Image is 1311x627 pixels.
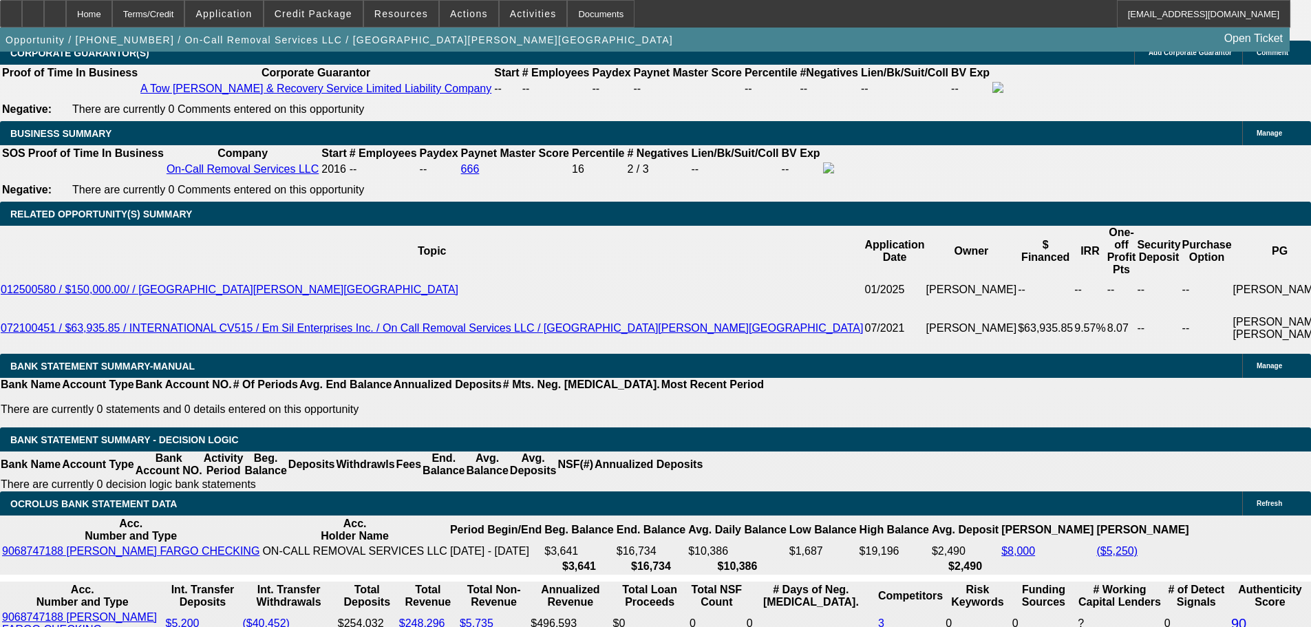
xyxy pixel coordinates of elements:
button: Credit Package [264,1,363,27]
td: -- [690,162,779,177]
span: BANK STATEMENT SUMMARY-MANUAL [10,361,195,372]
b: Paydex [420,147,458,159]
a: 9068747188 [PERSON_NAME] FARGO CHECKING [2,545,259,557]
th: Total Revenue [398,583,458,609]
td: -- [1107,277,1137,303]
a: On-Call Removal Services LLC [167,163,319,175]
th: Total Deposits [337,583,397,609]
b: Company [217,147,268,159]
th: Account Type [61,451,135,478]
th: Beg. Balance [244,451,287,478]
th: Purchase Option [1182,226,1233,277]
th: Withdrawls [335,451,395,478]
th: Avg. End Balance [299,378,393,392]
b: BV Exp [782,147,820,159]
div: 16 [572,163,624,176]
th: Owner [926,226,1018,277]
td: $10,386 [688,544,787,558]
th: Security Deposit [1136,226,1181,277]
th: Bank Account NO. [135,378,233,392]
button: Activities [500,1,567,27]
b: #Negatives [800,67,858,78]
th: Avg. Daily Balance [688,517,787,543]
span: Credit Package [275,8,352,19]
img: facebook-icon.png [992,82,1003,93]
td: $2,490 [931,544,999,558]
b: Corporate Guarantor [262,67,370,78]
div: -- [800,83,858,95]
td: 2016 [321,162,347,177]
p: There are currently 0 statements and 0 details entered on this opportunity [1,403,764,416]
td: -- [1074,277,1106,303]
td: -- [1182,277,1233,303]
th: Total Loan Proceeds [612,583,688,609]
td: -- [950,81,990,96]
th: Most Recent Period [661,378,765,392]
b: Start [321,147,346,159]
td: [PERSON_NAME] [926,277,1018,303]
b: Paynet Master Score [634,67,742,78]
th: $16,734 [616,560,686,573]
span: Refresh [1257,500,1282,507]
th: Int. Transfer Withdrawals [242,583,335,609]
th: SOS [1,147,26,160]
th: Activity Period [203,451,244,478]
th: # Days of Neg. [MEDICAL_DATA]. [746,583,876,609]
td: 8.07 [1107,303,1137,354]
a: 666 [461,163,480,175]
td: -- [1136,277,1181,303]
th: Total Non-Revenue [459,583,529,609]
td: [PERSON_NAME] [926,303,1018,354]
th: Annualized Deposits [594,451,703,478]
th: Avg. Deposit [931,517,999,543]
td: -- [1017,277,1074,303]
span: Manage [1257,129,1282,137]
th: Acc. Holder Name [262,517,448,543]
th: Competitors [877,583,944,609]
th: $3,641 [544,560,614,573]
b: Negative: [2,184,52,195]
b: Negative: [2,103,52,115]
th: Annualized Revenue [530,583,610,609]
td: -- [419,162,459,177]
th: $10,386 [688,560,787,573]
th: Deposits [288,451,336,478]
th: Avg. Deposits [509,451,557,478]
th: Funding Sources [1012,583,1076,609]
span: There are currently 0 Comments entered on this opportunity [72,103,364,115]
span: Activities [510,8,557,19]
span: Application [195,8,252,19]
button: Application [185,1,262,27]
td: $16,734 [616,544,686,558]
th: $2,490 [931,560,999,573]
span: Comment [1257,49,1288,56]
span: Opportunity / [PHONE_NUMBER] / On-Call Removal Services LLC / [GEOGRAPHIC_DATA][PERSON_NAME][GEOG... [6,34,673,45]
th: Beg. Balance [544,517,614,543]
b: # Employees [522,67,590,78]
b: Percentile [745,67,797,78]
th: Application Date [864,226,925,277]
div: 2 / 3 [628,163,689,176]
span: Add Corporate Guarantor [1149,49,1232,56]
b: Paydex [592,67,630,78]
th: High Balance [859,517,930,543]
td: ON-CALL REMOVAL SERVICES LLC [262,544,448,558]
th: Annualized Deposits [392,378,502,392]
th: # Working Capital Lenders [1077,583,1162,609]
td: -- [781,162,821,177]
button: Actions [440,1,498,27]
td: -- [522,81,590,96]
b: Lien/Bk/Suit/Coll [861,67,948,78]
td: $19,196 [859,544,930,558]
th: Acc. Number and Type [1,583,164,609]
span: OCROLUS BANK STATEMENT DATA [10,498,177,509]
a: 012500580 / $150,000.00/ / [GEOGRAPHIC_DATA][PERSON_NAME][GEOGRAPHIC_DATA] [1,284,458,295]
td: -- [493,81,520,96]
span: Resources [374,8,428,19]
th: $ Financed [1017,226,1074,277]
td: $1,687 [789,544,857,558]
a: $8,000 [1001,545,1035,557]
td: -- [860,81,949,96]
th: Fees [396,451,422,478]
td: 07/2021 [864,303,925,354]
